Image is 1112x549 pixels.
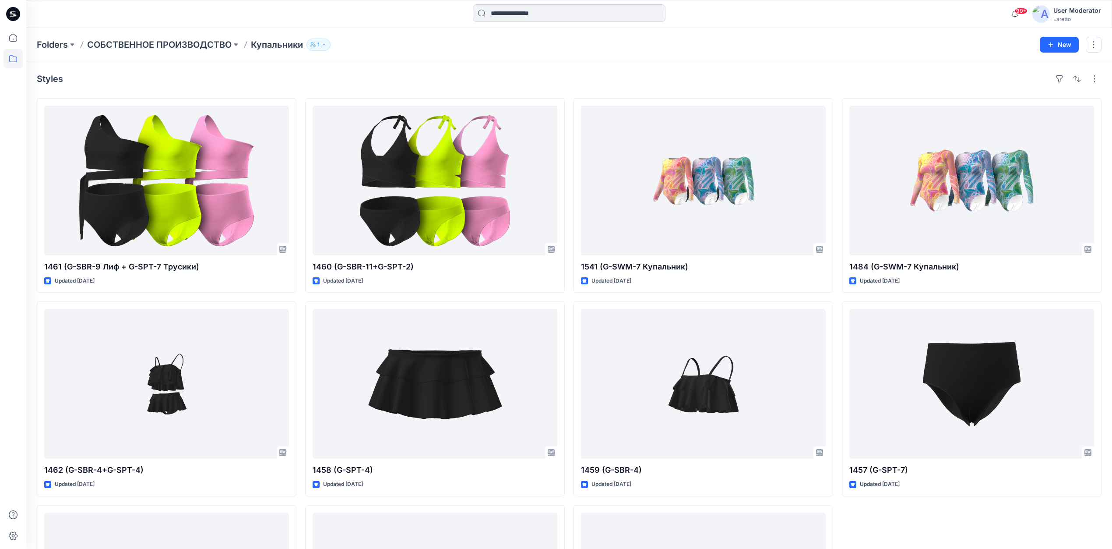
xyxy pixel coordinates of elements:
[55,480,95,489] p: Updated [DATE]
[306,39,331,51] button: 1
[313,106,557,255] a: 1460 (G-SBR-11+G-SPT-2)
[37,74,63,84] h4: Styles
[849,106,1094,255] a: 1484 (G-SWM-7 Купальник)
[37,39,68,51] a: Folders
[591,480,631,489] p: Updated [DATE]
[849,261,1094,273] p: 1484 (G-SWM-7 Купальник)
[44,464,289,476] p: 1462 (G-SBR-4+G-SPT-4)
[313,309,557,459] a: 1458 (G-SPT-4)
[1032,5,1050,23] img: avatar
[251,39,303,51] p: Купальники
[581,106,826,255] a: 1541 (G-SWM-7 Купальник)
[1053,16,1101,22] div: Laretto
[860,276,900,286] p: Updated [DATE]
[44,106,289,255] a: 1461 (G-SBR-9 Лиф + G-SPT-7 Трусики)
[313,464,557,476] p: 1458 (G-SPT-4)
[313,261,557,273] p: 1460 (G-SBR-11+G-SPT-2)
[87,39,232,51] a: СОБСТВЕННОЕ ПРОИЗВОДСТВО
[860,480,900,489] p: Updated [DATE]
[581,309,826,459] a: 1459 (G-SBR-4)
[317,40,320,50] p: 1
[591,276,631,286] p: Updated [DATE]
[323,480,363,489] p: Updated [DATE]
[581,464,826,476] p: 1459 (G-SBR-4)
[55,276,95,286] p: Updated [DATE]
[581,261,826,273] p: 1541 (G-SWM-7 Купальник)
[1014,7,1028,14] span: 99+
[849,309,1094,459] a: 1457 (G-SPT-7)
[1040,37,1079,53] button: New
[849,464,1094,476] p: 1457 (G-SPT-7)
[1053,5,1101,16] div: User Moderator
[323,276,363,286] p: Updated [DATE]
[44,309,289,459] a: 1462 (G-SBR-4+G-SPT-4)
[44,261,289,273] p: 1461 (G-SBR-9 Лиф + G-SPT-7 Трусики)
